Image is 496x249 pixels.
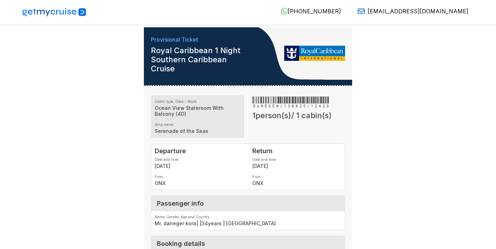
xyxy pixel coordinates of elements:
[155,122,240,127] label: Ship name
[252,163,342,169] strong: [DATE]
[155,175,244,179] label: From
[252,157,342,162] label: Date and time
[155,215,341,219] label: Name, Gender, Age and Country
[252,147,342,155] h4: Return
[252,180,342,186] strong: ONX
[151,46,241,73] h1: Royal Caribbean 1 Night Southern Caribbean Cruise
[252,111,332,120] span: 1 person(s)/ 1 cabin(s)
[352,8,468,15] a: [EMAIL_ADDRESS][DOMAIN_NAME]
[151,36,241,43] h6: Provisional Ticket
[275,8,341,15] a: [PHONE_NUMBER]
[155,180,244,186] strong: ONX
[155,128,240,134] strong: Serenade of the Seas
[155,147,244,155] h4: Departure
[151,196,345,211] div: Passenger info
[252,175,342,179] label: From
[155,157,244,162] label: Date and time
[358,8,365,15] img: Email
[281,8,288,15] img: WhatsApp
[155,163,244,169] strong: [DATE]
[155,220,341,226] strong: Mr. daneger kora | | 34 years | [GEOGRAPHIC_DATA]
[155,99,240,104] label: Cabin type, Deck - Room
[155,105,240,117] strong: Ocean View Stateroom With Balcony (4D)
[288,8,341,15] span: [PHONE_NUMBER]
[368,8,468,15] span: [EMAIL_ADDRESS][DOMAIN_NAME]
[252,95,345,109] h3: DANEGER/130825/12423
